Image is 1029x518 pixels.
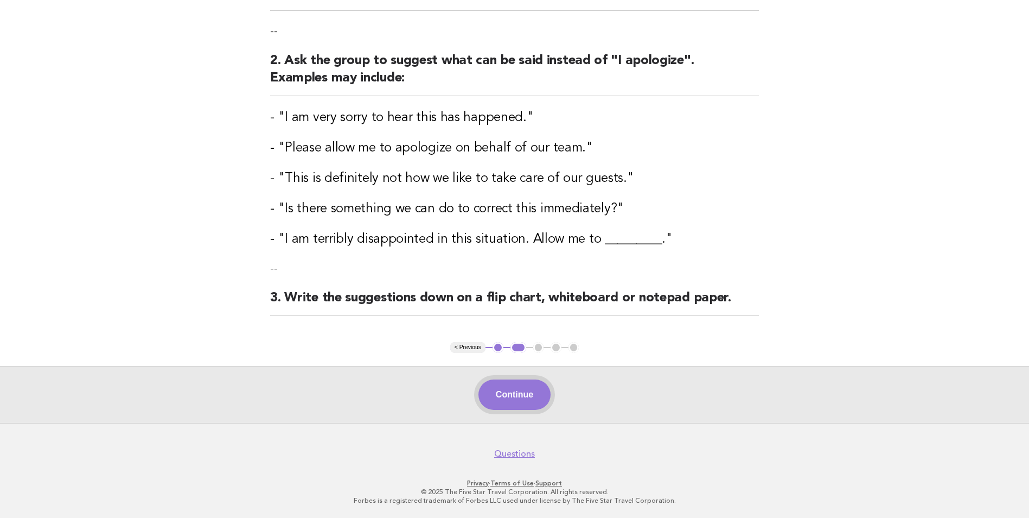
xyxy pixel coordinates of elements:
[450,342,485,353] button: < Previous
[270,261,759,276] p: --
[270,231,759,248] h3: - "I am terribly disappointed in this situation. Allow me to _________."
[467,479,489,487] a: Privacy
[493,342,503,353] button: 1
[183,479,847,488] p: · ·
[510,342,526,353] button: 2
[183,496,847,505] p: Forbes is a registered trademark of Forbes LLC used under license by The Five Star Travel Corpora...
[535,479,562,487] a: Support
[270,170,759,187] h3: - "This is definitely not how we like to take care of our guests."
[270,109,759,127] h3: - "I am very sorry to hear this has happened."
[270,200,759,218] h3: - "Is there something we can do to correct this immediately?"
[270,140,759,157] h3: - "Please allow me to apologize on behalf of our team."
[270,52,759,96] h2: 2. Ask the group to suggest what can be said instead of "I apologize". Examples may include:
[494,448,535,459] a: Questions
[490,479,534,487] a: Terms of Use
[270,289,759,316] h2: 3. Write the suggestions down on a flip chart, whiteboard or notepad paper.
[478,380,551,410] button: Continue
[183,488,847,496] p: © 2025 The Five Star Travel Corporation. All rights reserved.
[270,24,759,39] p: --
